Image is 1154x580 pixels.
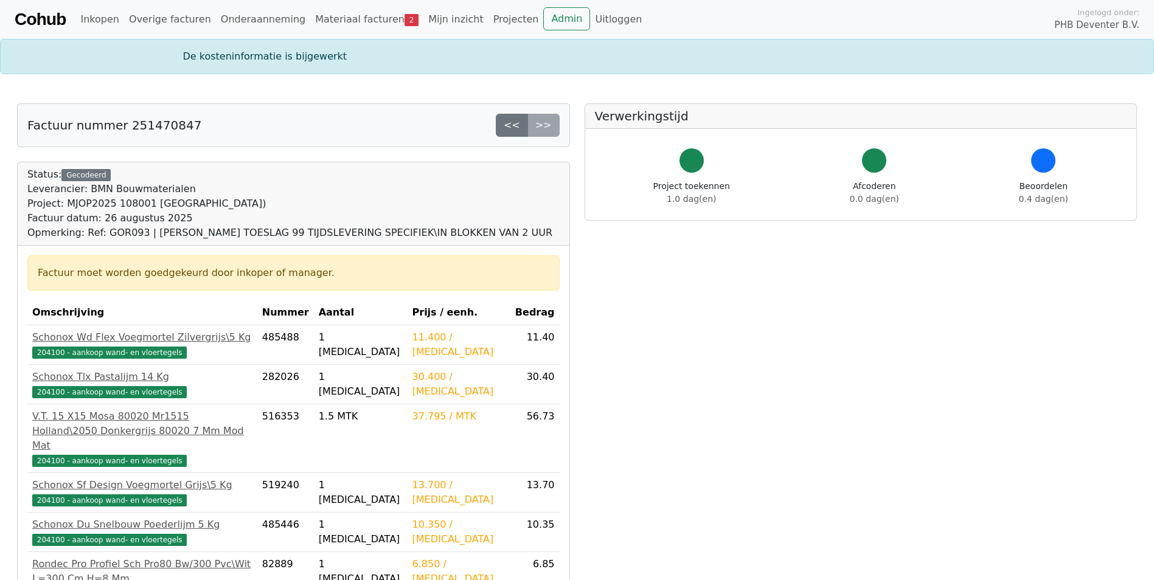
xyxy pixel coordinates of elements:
a: Cohub [15,5,66,34]
th: Omschrijving [27,300,257,325]
div: Schonox Wd Flex Voegmortel Zilvergrijs\5 Kg [32,330,252,345]
th: Bedrag [510,300,560,325]
div: Status: [27,167,552,240]
th: Prijs / eenh. [408,300,510,325]
td: 519240 [257,473,314,513]
h5: Verwerkingstijd [595,109,1127,123]
div: 37.795 / MTK [412,409,506,424]
div: Beoordelen [1019,180,1068,205]
a: Schonox Wd Flex Voegmortel Zilvergrijs\5 Kg204100 - aankoop wand- en vloertegels [32,330,252,359]
div: Factuur moet worden goedgekeurd door inkoper of manager. [38,266,549,280]
a: << [496,114,528,137]
a: Admin [543,7,590,30]
div: 10.350 / [MEDICAL_DATA] [412,517,506,547]
div: Schonox Sf Design Voegmortel Grijs\5 Kg [32,478,252,492]
div: V.T. 15 X15 Mosa 80020 Mr1515 Holland\2050 Donkergrijs 80020 7 Mm Mod Mat [32,409,252,453]
a: Materiaal facturen2 [310,7,423,32]
span: 2 [405,14,419,26]
span: PHB Deventer B.V. [1054,18,1139,32]
div: Gecodeerd [61,169,111,181]
span: 204100 - aankoop wand- en vloertegels [32,386,187,398]
span: Ingelogd onder: [1077,7,1139,18]
a: Inkopen [75,7,123,32]
span: 204100 - aankoop wand- en vloertegels [32,494,187,506]
span: 0.4 dag(en) [1019,194,1068,204]
a: Uitloggen [590,7,647,32]
a: Projecten [488,7,544,32]
h5: Factuur nummer 251470847 [27,118,201,133]
td: 11.40 [510,325,560,365]
a: Onderaanneming [216,7,310,32]
div: 1 [MEDICAL_DATA] [319,517,403,547]
a: V.T. 15 X15 Mosa 80020 Mr1515 Holland\2050 Donkergrijs 80020 7 Mm Mod Mat204100 - aankoop wand- e... [32,409,252,468]
th: Nummer [257,300,314,325]
td: 56.73 [510,404,560,473]
a: Overige facturen [124,7,216,32]
div: 1 [MEDICAL_DATA] [319,370,403,399]
td: 282026 [257,365,314,404]
td: 13.70 [510,473,560,513]
a: Schonox Du Snelbouw Poederlijm 5 Kg204100 - aankoop wand- en vloertegels [32,517,252,547]
div: Leverancier: BMN Bouwmaterialen [27,182,552,196]
td: 516353 [257,404,314,473]
td: 485446 [257,513,314,552]
a: Mijn inzicht [423,7,488,32]
a: Schonox Tlx Pastalijm 14 Kg204100 - aankoop wand- en vloertegels [32,370,252,399]
td: 485488 [257,325,314,365]
span: 204100 - aankoop wand- en vloertegels [32,534,187,546]
span: 1.0 dag(en) [667,194,716,204]
div: 13.700 / [MEDICAL_DATA] [412,478,506,507]
div: 1.5 MTK [319,409,403,424]
div: Opmerking: Ref: GOR093 | [PERSON_NAME] TOESLAG 99 TIJDSLEVERING SPECIFIEK\IN BLOKKEN VAN 2 UUR [27,226,552,240]
div: Schonox Du Snelbouw Poederlijm 5 Kg [32,517,252,532]
th: Aantal [314,300,408,325]
div: Project toekennen [653,180,730,205]
a: Schonox Sf Design Voegmortel Grijs\5 Kg204100 - aankoop wand- en vloertegels [32,478,252,507]
span: 204100 - aankoop wand- en vloertegels [32,455,187,467]
span: 0.0 dag(en) [850,194,899,204]
div: Factuur datum: 26 augustus 2025 [27,211,552,226]
div: 11.400 / [MEDICAL_DATA] [412,330,506,359]
div: 1 [MEDICAL_DATA] [319,330,403,359]
div: Afcoderen [850,180,899,205]
td: 30.40 [510,365,560,404]
span: 204100 - aankoop wand- en vloertegels [32,347,187,359]
div: 30.400 / [MEDICAL_DATA] [412,370,506,399]
div: Schonox Tlx Pastalijm 14 Kg [32,370,252,384]
div: De kosteninformatie is bijgewerkt [176,49,979,64]
div: 1 [MEDICAL_DATA] [319,478,403,507]
td: 10.35 [510,513,560,552]
div: Project: MJOP2025 108001 [GEOGRAPHIC_DATA]) [27,196,552,211]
